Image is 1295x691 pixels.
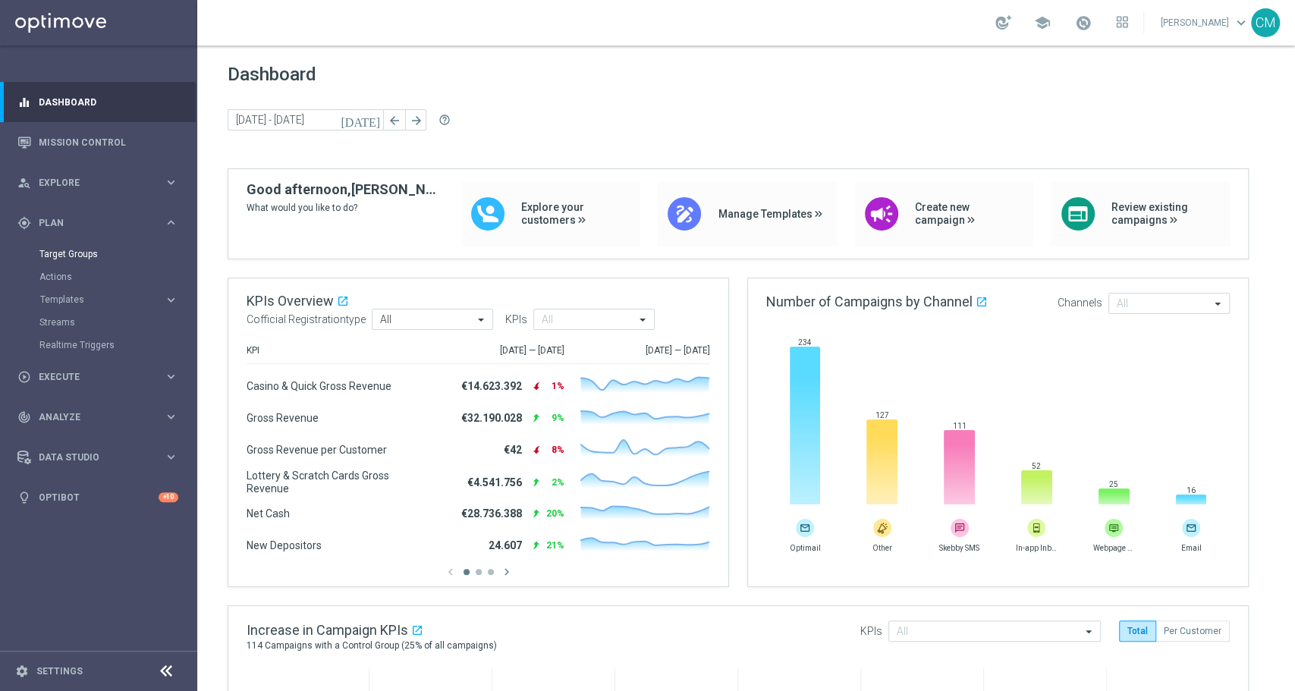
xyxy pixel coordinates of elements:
[39,82,178,122] a: Dashboard
[17,96,31,109] i: equalizer
[39,334,196,356] div: Realtime Triggers
[159,492,178,502] div: +10
[40,295,164,304] div: Templates
[17,217,179,229] button: gps_fixed Plan keyboard_arrow_right
[39,122,178,162] a: Mission Control
[1233,14,1249,31] span: keyboard_arrow_down
[15,664,29,678] i: settings
[164,410,178,424] i: keyboard_arrow_right
[1034,14,1051,31] span: school
[164,369,178,384] i: keyboard_arrow_right
[17,370,164,384] div: Execute
[17,216,31,230] i: gps_fixed
[1159,11,1251,34] a: [PERSON_NAME]keyboard_arrow_down
[39,248,158,260] a: Target Groups
[39,316,158,328] a: Streams
[39,453,164,462] span: Data Studio
[164,293,178,307] i: keyboard_arrow_right
[17,176,164,190] div: Explore
[39,311,196,334] div: Streams
[17,176,31,190] i: person_search
[39,243,196,265] div: Target Groups
[39,218,164,228] span: Plan
[17,216,164,230] div: Plan
[39,288,196,311] div: Templates
[39,372,164,382] span: Execute
[40,295,149,304] span: Templates
[17,371,179,383] button: play_circle_outline Execute keyboard_arrow_right
[17,451,164,464] div: Data Studio
[17,410,164,424] div: Analyze
[39,178,164,187] span: Explore
[17,492,179,504] button: lightbulb Optibot +10
[17,122,178,162] div: Mission Control
[17,177,179,189] button: person_search Explore keyboard_arrow_right
[164,450,178,464] i: keyboard_arrow_right
[17,411,179,423] button: track_changes Analyze keyboard_arrow_right
[39,477,159,517] a: Optibot
[17,96,179,108] button: equalizer Dashboard
[36,667,83,676] a: Settings
[39,339,158,351] a: Realtime Triggers
[17,370,31,384] i: play_circle_outline
[1251,8,1280,37] div: CM
[39,413,164,422] span: Analyze
[17,410,31,424] i: track_changes
[39,271,158,283] a: Actions
[17,477,178,517] div: Optibot
[39,265,196,288] div: Actions
[39,294,179,306] button: Templates keyboard_arrow_right
[164,215,178,230] i: keyboard_arrow_right
[17,137,179,149] button: Mission Control
[164,175,178,190] i: keyboard_arrow_right
[17,491,31,504] i: lightbulb
[17,451,179,463] button: Data Studio keyboard_arrow_right
[17,82,178,122] div: Dashboard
